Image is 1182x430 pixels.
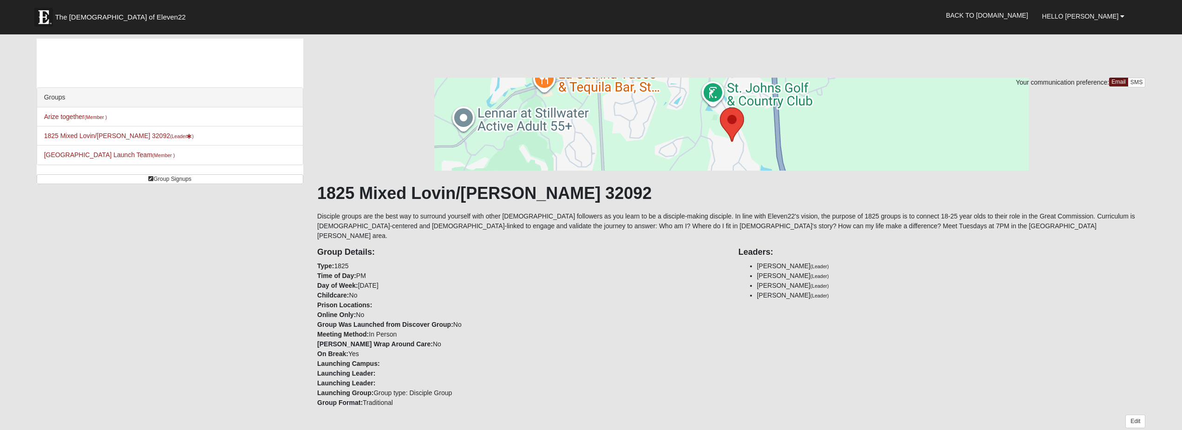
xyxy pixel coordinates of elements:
img: Eleven22 logo [34,8,53,26]
a: Back to [DOMAIN_NAME] [939,4,1035,27]
strong: Launching Campus: [317,360,380,367]
strong: Online Only: [317,311,356,318]
li: [PERSON_NAME] [757,271,1146,281]
small: (Member ) [152,152,175,158]
strong: Launching Group: [317,389,373,397]
span: The [DEMOGRAPHIC_DATA] of Eleven22 [55,13,186,22]
strong: Launching Leader: [317,370,375,377]
strong: [PERSON_NAME] Wrap Around Care: [317,340,433,348]
strong: On Break: [317,350,348,357]
li: [PERSON_NAME] [757,261,1146,271]
strong: Time of Day: [317,272,356,279]
span: Your communication preference: [1016,79,1109,86]
a: Email [1109,78,1128,86]
a: The [DEMOGRAPHIC_DATA] of Eleven22 [30,3,216,26]
a: [GEOGRAPHIC_DATA] Launch Team(Member ) [44,151,175,159]
small: (Leader) [810,264,829,269]
div: Groups [37,88,303,107]
a: SMS [1128,78,1146,87]
li: [PERSON_NAME] [757,291,1146,300]
strong: Group Format: [317,399,363,406]
h1: 1825 Mixed Lovin/[PERSON_NAME] 32092 [317,183,1145,203]
small: (Leader) [810,273,829,279]
strong: Childcare: [317,291,349,299]
a: 1825 Mixed Lovin/[PERSON_NAME] 32092(Leader) [44,132,194,139]
h4: Leaders: [738,247,1146,258]
h4: Group Details: [317,247,725,258]
strong: Group Was Launched from Discover Group: [317,321,453,328]
strong: Type: [317,262,334,270]
li: [PERSON_NAME] [757,281,1146,291]
a: Group Signups [37,174,303,184]
small: (Leader) [810,293,829,298]
strong: Meeting Method: [317,331,369,338]
a: Arize together(Member ) [44,113,107,120]
a: Hello [PERSON_NAME] [1035,5,1132,28]
strong: Prison Locations: [317,301,372,309]
div: 1825 PM [DATE] No No No In Person No Yes Group type: Disciple Group Traditional [310,241,731,408]
span: Hello [PERSON_NAME] [1042,13,1119,20]
strong: Day of Week: [317,282,358,289]
small: (Leader ) [170,133,194,139]
small: (Leader) [810,283,829,289]
strong: Launching Leader: [317,379,375,387]
small: (Member ) [85,114,107,120]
